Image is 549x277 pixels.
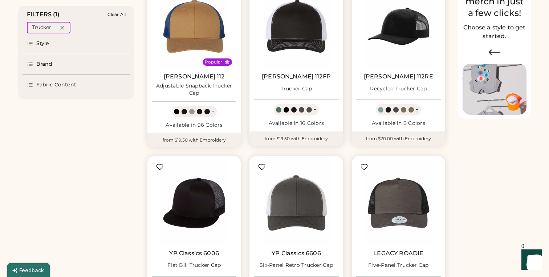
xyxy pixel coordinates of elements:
[356,160,441,245] img: LEGACY ROADIE Five-Panel Trucker Cap
[515,244,546,276] iframe: Front Chat
[107,12,126,17] div: Clear All
[224,59,230,65] button: Popular Style
[262,73,331,80] a: [PERSON_NAME] 112FP
[147,133,241,147] div: from $19.50 with Embroidery
[463,64,526,115] img: Image of Lisa Congdon Eye Print on T-Shirt and Hat
[169,250,219,257] a: YP Classics 6006
[356,120,441,127] div: Available in 8 Colors
[152,82,236,97] div: Adjustable Snapback Trucker Cap
[36,81,76,89] div: Fabric Content
[370,85,427,93] div: Recycled Trucker Cap
[164,73,225,80] a: [PERSON_NAME] 112
[260,262,333,269] div: Six-Panel Retro Trucker Cap
[368,262,429,269] div: Five-Panel Trucker Cap
[167,262,221,269] div: Flat Bill Trucker Cap
[364,73,433,80] a: [PERSON_NAME] 112RE
[281,85,312,93] div: Trucker Cap
[415,106,419,114] div: +
[352,131,445,146] div: from $20.00 with Embroidery
[32,24,51,31] div: Trucker
[152,122,236,129] div: Available in 96 Colors
[463,23,526,41] h2: Choose a style to get started.
[254,160,338,245] img: YP Classics 6606 Six-Panel Retro Trucker Cap
[152,160,236,245] img: YP Classics 6006 Flat Bill Trucker Cap
[313,106,317,114] div: +
[36,61,53,68] div: Brand
[211,107,215,115] div: +
[373,250,423,257] a: LEGACY ROADIE
[249,131,343,146] div: from $19.50 with Embroidery
[36,40,49,47] div: Style
[254,120,338,127] div: Available in 16 Colors
[272,250,321,257] a: YP Classics 6606
[27,10,60,19] div: FILTERS (1)
[205,59,222,65] div: Popular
